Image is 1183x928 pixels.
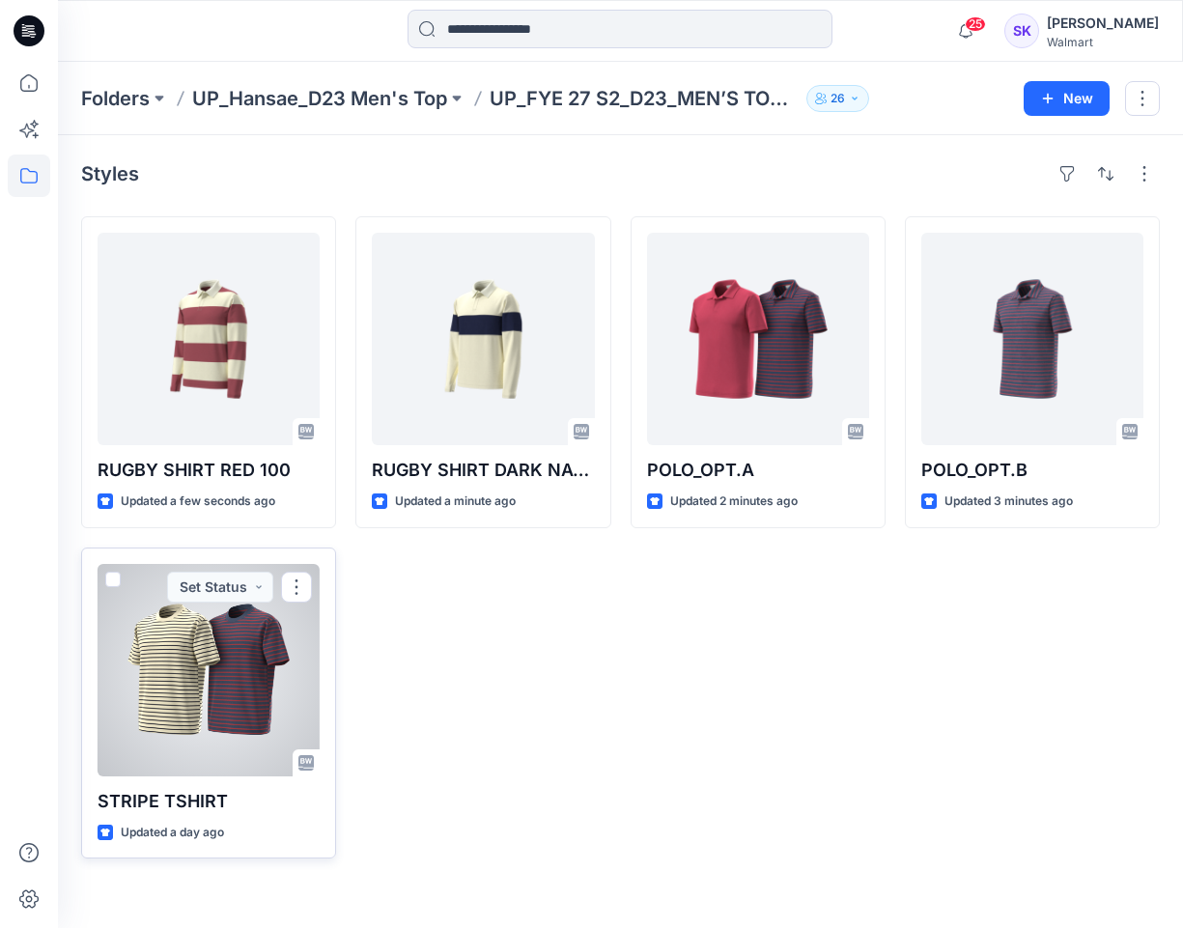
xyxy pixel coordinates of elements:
a: POLO_OPT.B [921,233,1143,445]
p: UP_FYE 27 S2_D23_MEN’S TOP HANSAE [490,85,799,112]
p: RUGBY SHIRT DARK NAVY [372,457,594,484]
button: New [1024,81,1110,116]
p: STRIPE TSHIRT [98,788,320,815]
p: Updated 3 minutes ago [944,492,1073,512]
p: RUGBY SHIRT RED 100 [98,457,320,484]
p: 26 [831,88,845,109]
p: Updated a few seconds ago [121,492,275,512]
div: SK [1004,14,1039,48]
p: POLO_OPT.A [647,457,869,484]
a: UP_Hansae_D23 Men's Top [192,85,447,112]
a: POLO_OPT.A [647,233,869,445]
div: [PERSON_NAME] [1047,12,1159,35]
p: Updated a day ago [121,823,224,843]
h4: Styles [81,162,139,185]
a: Folders [81,85,150,112]
a: RUGBY SHIRT DARK NAVY [372,233,594,445]
div: Walmart [1047,35,1159,49]
p: Updated a minute ago [395,492,516,512]
span: 25 [965,16,986,32]
p: Updated 2 minutes ago [670,492,798,512]
p: POLO_OPT.B [921,457,1143,484]
a: STRIPE TSHIRT [98,564,320,776]
a: RUGBY SHIRT RED 100 [98,233,320,445]
button: 26 [806,85,869,112]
